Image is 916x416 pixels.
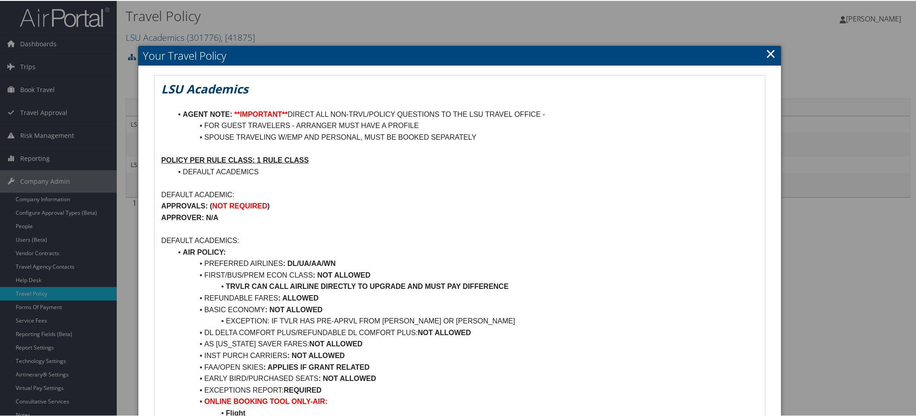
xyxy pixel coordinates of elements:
[212,201,268,209] strong: NOT REQUIRED
[172,269,758,280] li: FIRST/BUS/PREM ECON CLASS
[161,213,218,221] strong: APPROVER: N/A
[264,363,370,370] strong: : APPLIES IF GRANT RELATED
[161,80,248,96] em: LSU Academics
[161,155,309,163] u: POLICY PER RULE CLASS: 1 RULE CLASS
[267,201,269,209] strong: )
[418,328,471,336] strong: NOT ALLOWED
[183,110,232,117] strong: AGENT NOTE:
[265,305,322,313] strong: : NOT ALLOWED
[318,374,376,381] strong: : NOT ALLOWED
[210,201,212,209] strong: (
[226,408,246,416] strong: Flight
[309,339,363,347] strong: NOT ALLOWED
[283,259,335,266] strong: : DL/UA/AA/WN
[161,188,758,200] p: DEFAULT ACADEMIC:
[172,257,758,269] li: PREFERRED AIRLINES
[317,270,371,278] strong: NOT ALLOWED
[204,397,327,404] strong: ONLINE BOOKING TOOL ONLY-AIR:
[172,165,758,177] li: DEFAULT ACADEMICS
[172,292,758,303] li: REFUNDABLE FARES
[172,326,758,338] li: DL DELTA COMFORT PLUS/REFUNDABLE DL COMFORT PLUS:
[183,248,226,255] strong: AIR POLICY:
[284,385,321,393] strong: REQUIRED
[161,201,208,209] strong: APPROVALS:
[172,361,758,372] li: FAA/OPEN SKIES
[172,119,758,131] li: FOR GUEST TRAVELERS - ARRANGER MUST HAVE A PROFILE
[172,349,758,361] li: INST PURCH CARRIERS
[172,314,758,326] li: EXCEPTION: IF TVLR HAS PRE-APRVL FROM [PERSON_NAME] OR [PERSON_NAME]
[172,372,758,384] li: EARLY BIRD/PURCHASED SEATS
[278,293,319,301] strong: : ALLOWED
[172,131,758,142] li: SPOUSE TRAVELING W/EMP AND PERSONAL, MUST BE BOOKED SEPARATELY
[287,351,345,358] strong: : NOT ALLOWED
[172,303,758,315] li: BASIC ECONOMY
[138,45,781,65] h2: Your Travel Policy
[172,337,758,349] li: AS [US_STATE] SAVER FARES:
[766,44,776,62] a: Close
[313,270,315,278] strong: :
[161,234,758,246] p: DEFAULT ACADEMICS:
[226,282,509,289] strong: TRVLR CAN CALL AIRLINE DIRECTLY TO UPGRADE AND MUST PAY DIFFERENCE
[172,108,758,119] li: DIRECT ALL NON-TRVL/POLICY QUESTIONS TO THE LSU TRAVEL OFFICE -
[172,384,758,395] li: EXCEPTIONS REPORT:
